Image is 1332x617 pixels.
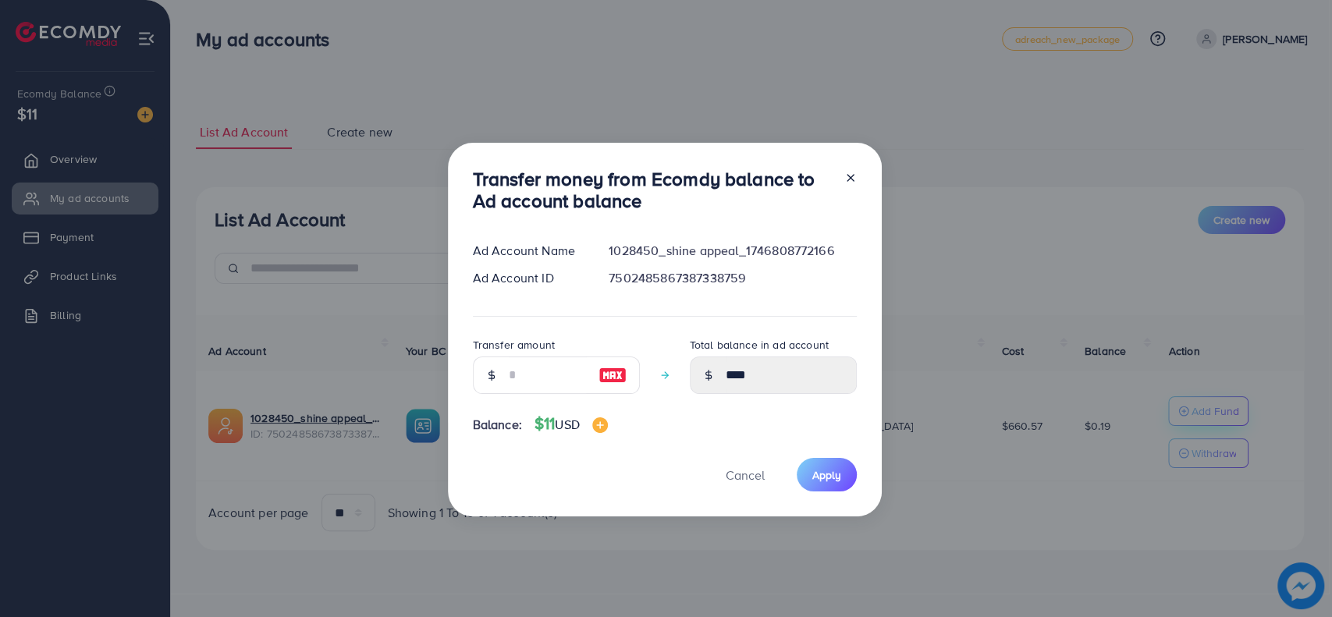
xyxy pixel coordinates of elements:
[706,458,784,491] button: Cancel
[460,242,597,260] div: Ad Account Name
[535,414,608,434] h4: $11
[797,458,857,491] button: Apply
[592,417,608,433] img: image
[473,416,522,434] span: Balance:
[473,337,555,353] label: Transfer amount
[599,366,627,385] img: image
[473,168,832,213] h3: Transfer money from Ecomdy balance to Ad account balance
[690,337,829,353] label: Total balance in ad account
[555,416,579,433] span: USD
[596,242,868,260] div: 1028450_shine appeal_1746808772166
[812,467,841,483] span: Apply
[596,269,868,287] div: 7502485867387338759
[460,269,597,287] div: Ad Account ID
[726,466,765,484] span: Cancel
